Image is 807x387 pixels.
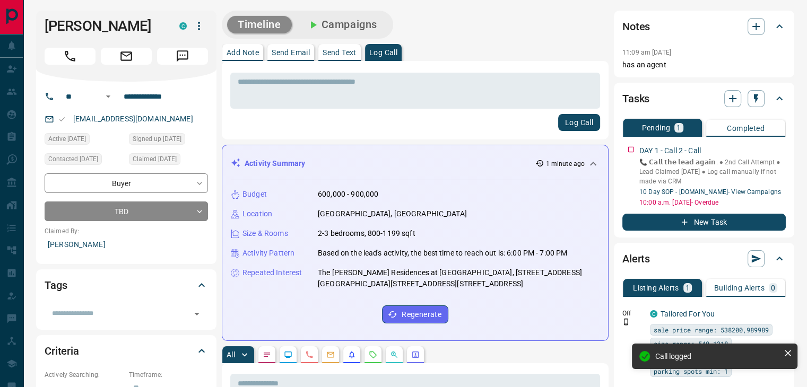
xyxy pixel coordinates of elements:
[45,342,79,359] h2: Criteria
[318,208,467,219] p: [GEOGRAPHIC_DATA], [GEOGRAPHIC_DATA]
[318,248,567,259] p: Based on the lead's activity, the best time to reach out is: 6:00 PM - 7:00 PM
[242,248,294,259] p: Activity Pattern
[655,352,779,360] div: Call logged
[714,284,765,292] p: Building Alerts
[242,267,302,278] p: Repeated Interest
[272,49,310,56] p: Send Email
[685,284,690,292] p: 1
[639,198,786,207] p: 10:00 a.m. [DATE] - Overdue
[546,159,585,169] p: 1 minute ago
[45,370,124,380] p: Actively Searching:
[129,153,208,168] div: Thu Aug 07 2025
[48,134,86,144] span: Active [DATE]
[622,309,644,318] p: Off
[622,86,786,111] div: Tasks
[157,48,208,65] span: Message
[45,338,208,364] div: Criteria
[382,305,448,323] button: Regenerate
[45,48,96,65] span: Call
[284,350,292,359] svg: Lead Browsing Activity
[622,214,786,231] button: New Task
[45,236,208,253] p: [PERSON_NAME]
[318,189,378,200] p: 600,000 - 900,000
[323,49,357,56] p: Send Text
[45,133,124,148] div: Fri Aug 15 2025
[242,208,272,219] p: Location
[45,17,163,34] h1: [PERSON_NAME]
[639,145,701,156] p: DAY 1 - Call 2 - Call
[263,350,271,359] svg: Notes
[727,125,765,132] p: Completed
[305,350,314,359] svg: Calls
[189,306,204,321] button: Open
[661,310,715,318] a: Tailored For You
[242,228,288,239] p: Size & Rooms
[48,154,98,164] span: Contacted [DATE]
[296,16,388,33] button: Campaigns
[639,157,786,186] p: 📞 𝗖𝗮𝗹𝗹 𝘁𝗵𝗲 𝗹𝗲𝗮𝗱 𝗮𝗴𝗮𝗶𝗻. ● 2nd Call Attempt ● Lead Claimed [DATE] ‎● Log call manually if not made ...
[101,48,152,65] span: Email
[45,272,208,298] div: Tags
[133,154,177,164] span: Claimed [DATE]
[58,116,66,123] svg: Email Valid
[245,158,305,169] p: Activity Summary
[558,114,600,131] button: Log Call
[411,350,420,359] svg: Agent Actions
[318,228,415,239] p: 2-3 bedrooms, 800-1199 sqft
[622,246,786,271] div: Alerts
[622,90,649,107] h2: Tasks
[45,277,67,294] h2: Tags
[676,124,681,131] p: 1
[129,133,208,148] div: Thu Aug 07 2025
[45,153,124,168] div: Thu Aug 07 2025
[369,49,397,56] p: Log Call
[622,250,650,267] h2: Alerts
[633,284,679,292] p: Listing Alerts
[771,284,775,292] p: 0
[231,154,600,173] div: Activity Summary1 minute ago
[45,201,208,221] div: TBD
[242,189,267,200] p: Budget
[622,18,650,35] h2: Notes
[390,350,398,359] svg: Opportunities
[129,370,208,380] p: Timeframe:
[369,350,377,359] svg: Requests
[179,22,187,30] div: condos.ca
[639,188,781,196] a: 10 Day SOP - [DOMAIN_NAME]- View Campaigns
[227,16,292,33] button: Timeline
[622,318,630,326] svg: Push Notification Only
[622,59,786,71] p: has an agent
[622,49,671,56] p: 11:09 am [DATE]
[622,14,786,39] div: Notes
[227,49,259,56] p: Add Note
[133,134,181,144] span: Signed up [DATE]
[227,351,235,358] p: All
[102,90,115,103] button: Open
[318,267,600,289] p: The [PERSON_NAME] Residences at [GEOGRAPHIC_DATA], [STREET_ADDRESS][GEOGRAPHIC_DATA][STREET_ADDRE...
[45,173,208,193] div: Buyer
[45,226,208,236] p: Claimed By:
[73,115,193,123] a: [EMAIL_ADDRESS][DOMAIN_NAME]
[654,324,769,335] span: sale price range: 538200,989989
[348,350,356,359] svg: Listing Alerts
[650,310,657,318] div: condos.ca
[654,338,728,349] span: size range: 540,1318
[641,124,670,131] p: Pending
[326,350,335,359] svg: Emails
